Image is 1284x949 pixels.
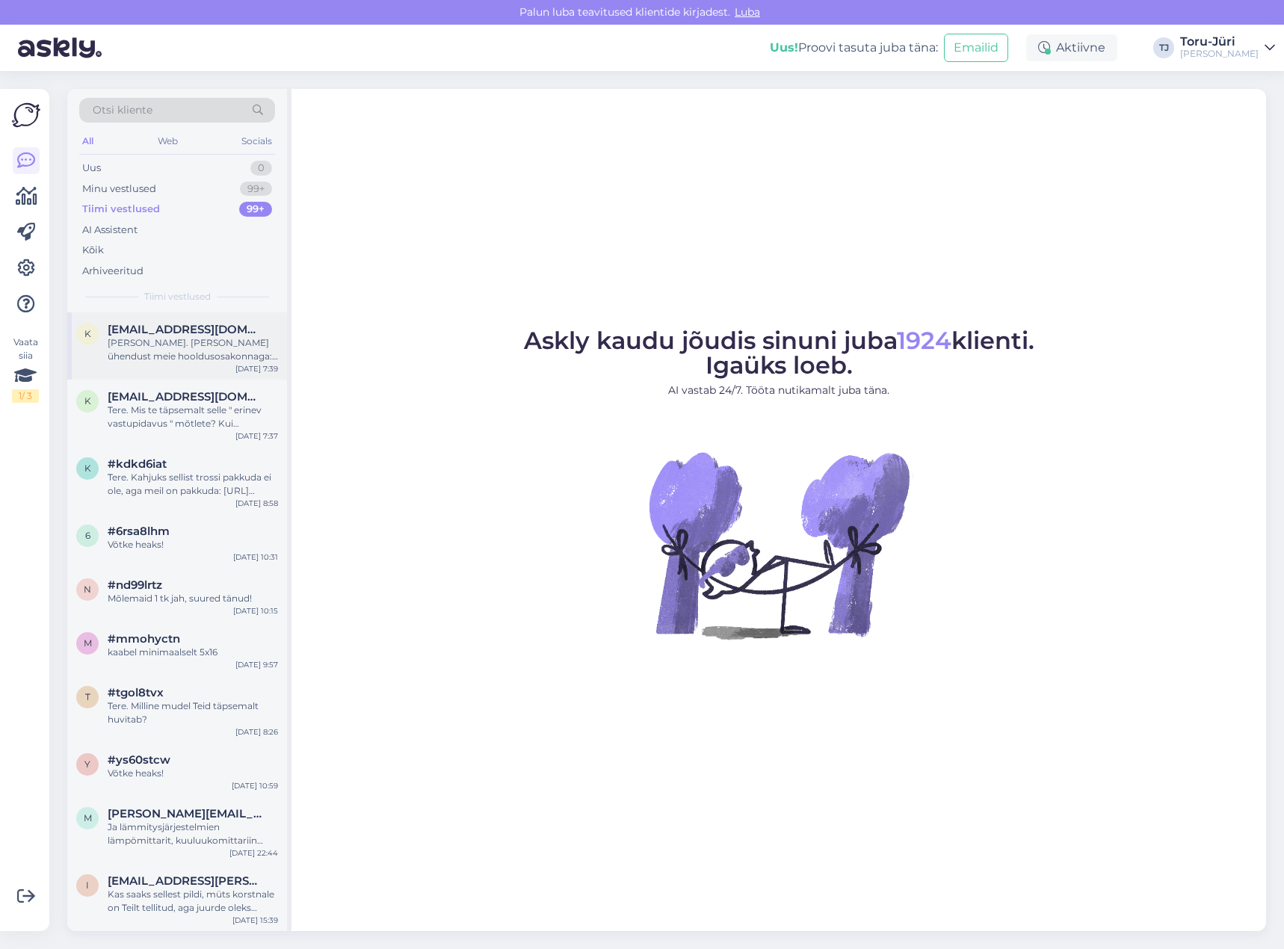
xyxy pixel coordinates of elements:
span: t [85,691,90,702]
div: [PERSON_NAME]. [PERSON_NAME] ühendust meie hooldusosakonnaga: E-post: [EMAIL_ADDRESS][DOMAIN_NAME... [108,336,278,363]
div: 1 / 3 [12,389,39,403]
span: #mmohyctn [108,632,180,646]
span: k [84,463,91,474]
span: #ys60stcw [108,753,170,767]
span: k [84,395,91,407]
span: indrek.ermel@mail.ee [108,874,263,888]
div: Toru-Jüri [1180,36,1259,48]
span: #6rsa8lhm [108,525,170,538]
div: Tere. Milline mudel Teid täpsemalt huvitab? [108,699,278,726]
span: i [86,880,89,891]
div: 0 [250,161,272,176]
div: [DATE] 8:26 [235,726,278,738]
div: Minu vestlused [82,182,156,197]
p: AI vastab 24/7. Tööta nutikamalt juba täna. [524,383,1034,398]
div: [DATE] 7:37 [235,430,278,442]
div: Võtke heaks! [108,767,278,780]
span: y [84,758,90,770]
div: AI Assistent [82,223,138,238]
div: TJ [1153,37,1174,58]
div: Uus [82,161,101,176]
div: [DATE] 15:39 [232,915,278,926]
span: kevliiver@gmail.com [108,390,263,404]
div: Ja lämmitysjärjestelmien lämpömittarit, kuuluukomittariin myös mittarintasku ( suojaputki)? [108,820,278,847]
div: Socials [238,132,275,151]
a: Toru-Jüri[PERSON_NAME] [1180,36,1275,60]
span: k [84,328,91,339]
div: Aktiivne [1026,34,1117,61]
div: Kas saaks sellest pildi, müts korstnale on Teilt tellitud, aga juurde oleks kraed vaja ,mis villa... [108,888,278,915]
span: 1924 [897,326,951,355]
div: Arhiveeritud [82,264,143,279]
button: Emailid [944,34,1008,62]
b: Uus! [770,40,798,55]
div: Tere. Kahjuks sellist trossi pakkuda ei ole, aga meil on pakkuda: [URL][DOMAIN_NAME] [108,471,278,498]
div: Vaata siia [12,336,39,403]
span: Askly kaudu jõudis sinuni juba klienti. Igaüks loeb. [524,326,1034,380]
div: All [79,132,96,151]
span: n [84,584,91,595]
div: [DATE] 22:44 [229,847,278,859]
div: [PERSON_NAME] [1180,48,1259,60]
span: m [84,637,92,649]
img: Askly Logo [12,101,40,129]
span: Otsi kliente [93,102,152,118]
div: Tere. Mis te täpsemalt selle " erinev vastupidavus " mõtlete? Kui kaitseklapp tilgub, siis rõhk s... [108,404,278,430]
div: Kõik [82,243,104,258]
div: [DATE] 7:39 [235,363,278,374]
div: Proovi tasuta juba täna: [770,39,938,57]
div: 99+ [239,202,272,217]
div: Mõlemaid 1 tk jah, suured tänud! [108,592,278,605]
span: marko.rantasen@gmail.com [108,807,263,820]
span: #tgol8tvx [108,686,164,699]
span: #nd99lrtz [108,578,162,592]
div: [DATE] 8:58 [235,498,278,509]
span: m [84,812,92,823]
div: [DATE] 10:31 [233,551,278,563]
div: Tiimi vestlused [82,202,160,217]
span: 6 [85,530,90,541]
span: Luba [730,5,765,19]
div: Võtke heaks! [108,538,278,551]
span: krislinuusmees@gmail.com [108,323,263,336]
div: [DATE] 9:57 [235,659,278,670]
div: [DATE] 10:15 [233,605,278,616]
span: #kdkd6iat [108,457,167,471]
div: kaabel minimaalselt 5x16 [108,646,278,659]
div: Web [155,132,181,151]
div: [DATE] 10:59 [232,780,278,791]
span: Tiimi vestlused [144,290,211,303]
div: 99+ [240,182,272,197]
img: No Chat active [644,410,913,679]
